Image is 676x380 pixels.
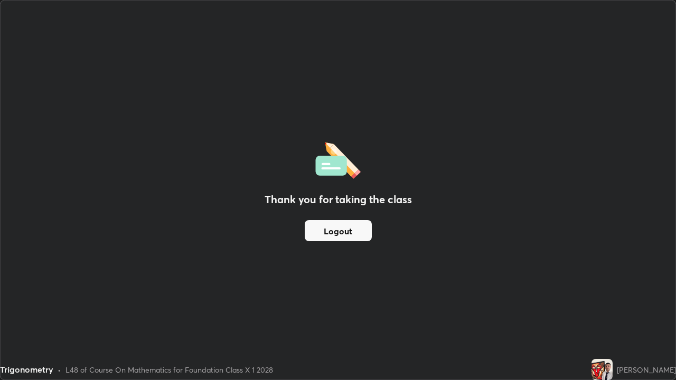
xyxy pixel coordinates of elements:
div: L48 of Course On Mathematics for Foundation Class X 1 2028 [65,364,273,375]
img: cc9ebfea3f184d89b2d8a8ac9c918a72.jpg [591,359,613,380]
div: [PERSON_NAME] [617,364,676,375]
button: Logout [305,220,372,241]
img: offlineFeedback.1438e8b3.svg [315,139,361,179]
div: • [58,364,61,375]
h2: Thank you for taking the class [265,192,412,207]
